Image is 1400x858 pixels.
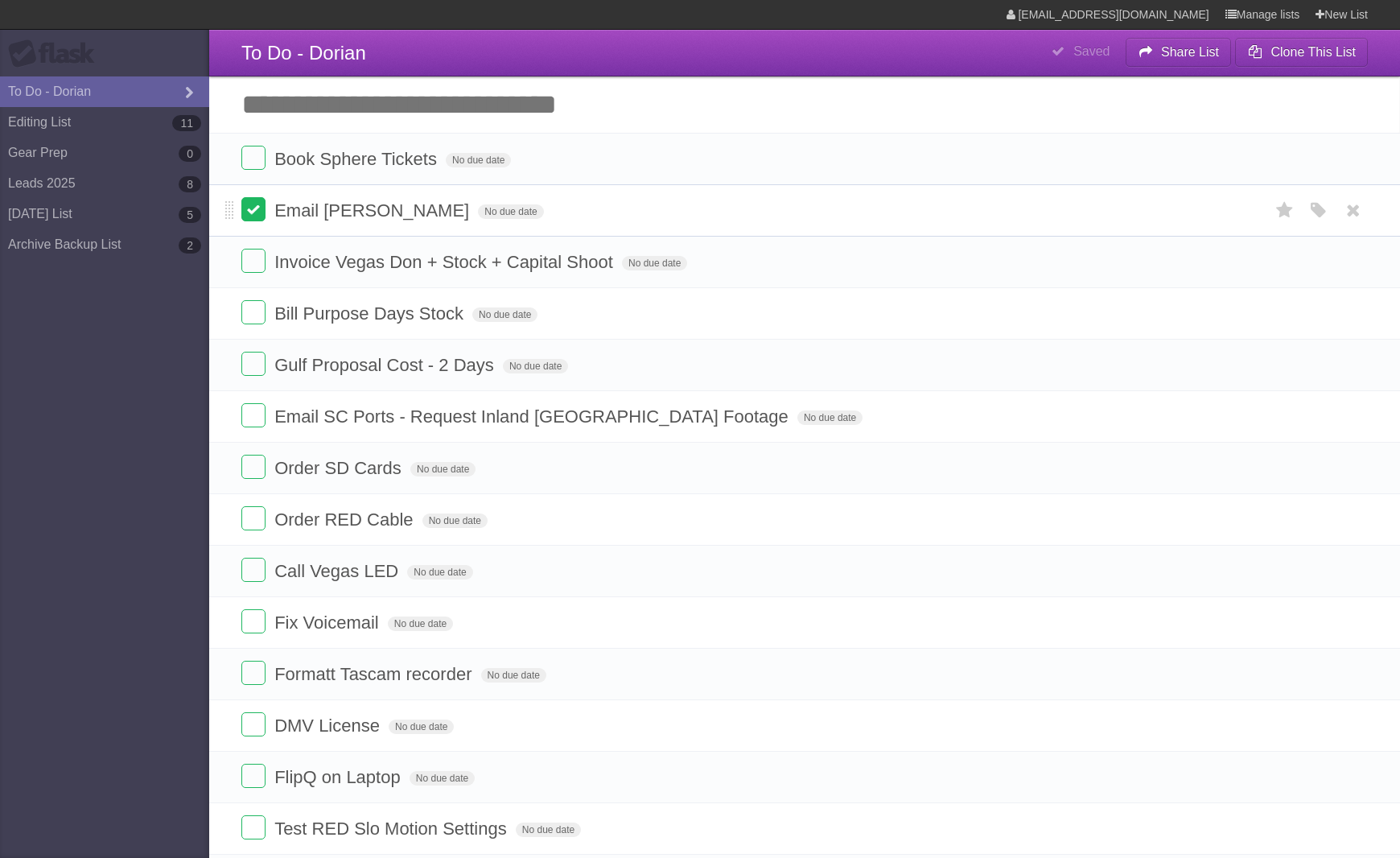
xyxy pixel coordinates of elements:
[274,303,467,324] span: Bill Purpose Days Stock
[241,455,266,479] label: Done
[241,146,266,170] label: Done
[241,815,266,839] label: Done
[8,39,105,68] div: Flask
[797,410,863,425] span: No due date
[481,668,546,683] span: No due date
[410,771,475,786] span: No due date
[1270,197,1300,224] label: Star task
[179,237,201,254] b: 2
[274,200,473,221] span: Email [PERSON_NAME]
[422,514,488,528] span: No due date
[241,558,266,582] label: Done
[274,664,476,684] span: Formatt Tascam recorder
[1073,44,1110,58] b: Saved
[241,764,266,788] label: Done
[274,252,617,272] span: Invoice Vegas Don + Stock + Capital Shoot
[241,506,266,530] label: Done
[274,509,417,530] span: Order RED Cable
[274,716,384,736] span: DMV License
[1161,45,1219,59] b: Share List
[241,403,266,427] label: Done
[274,819,511,839] span: Test RED Slo Motion Settings
[503,359,568,373] span: No due date
[410,462,476,476] span: No due date
[274,149,441,169] span: Book Sphere Tickets
[407,565,472,580] span: No due date
[241,609,266,633] label: Done
[274,458,406,478] span: Order SD Cards
[241,42,366,64] span: To Do - Dorian
[172,115,201,131] b: 11
[478,204,543,219] span: No due date
[179,176,201,192] b: 8
[446,153,511,167] span: No due date
[274,767,405,787] span: FlipQ on Laptop
[472,307,537,322] span: No due date
[274,406,793,427] span: Email SC Ports - Request Inland [GEOGRAPHIC_DATA] Footage
[622,256,687,270] span: No due date
[274,355,498,375] span: Gulf Proposal Cost - 2 Days
[241,249,266,273] label: Done
[241,197,266,221] label: Done
[1235,38,1368,67] button: Clone This List
[516,823,581,837] span: No due date
[241,300,266,324] label: Done
[389,720,454,734] span: No due date
[274,561,402,581] span: Call Vegas LED
[274,613,383,633] span: Fix Voicemail
[241,712,266,736] label: Done
[179,207,201,223] b: 5
[179,146,201,162] b: 0
[241,352,266,376] label: Done
[241,661,266,685] label: Done
[1126,38,1232,67] button: Share List
[388,617,453,631] span: No due date
[1270,45,1356,59] b: Clone This List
